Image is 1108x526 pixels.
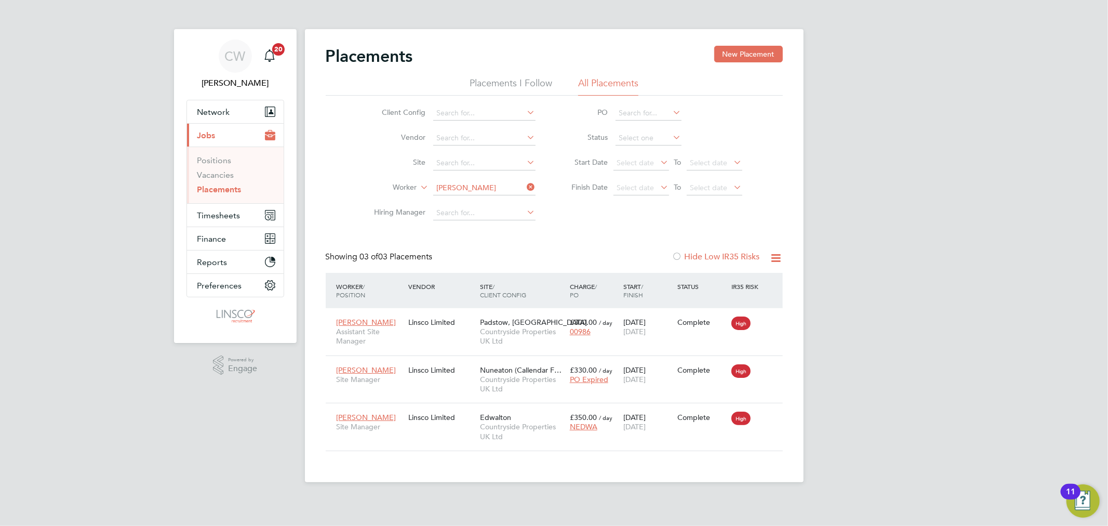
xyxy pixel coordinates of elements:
button: Preferences [187,274,284,297]
input: Search for... [433,156,536,170]
input: Search for... [616,106,682,121]
label: Client Config [366,108,426,117]
span: Countryside Properties UK Ltd [480,327,565,346]
span: PO Expired [570,375,608,384]
span: [PERSON_NAME] [337,365,396,375]
div: Complete [677,365,726,375]
div: Showing [326,252,435,262]
span: 03 Placements [360,252,433,262]
span: [DATE] [623,327,646,336]
img: linsco-logo-retina.png [213,308,257,324]
div: Complete [677,413,726,422]
div: Site [477,277,567,304]
input: Search for... [433,181,536,195]
span: [DATE] [623,375,646,384]
span: 03 of [360,252,379,262]
span: £330.00 [570,365,597,375]
span: / day [599,319,612,326]
button: Reports [187,251,284,273]
button: Open Resource Center, 11 new notifications [1066,484,1100,518]
button: Network [187,100,284,123]
span: Select date [690,158,728,167]
span: / day [599,366,612,374]
label: Finish Date [562,182,608,192]
span: NEDWA [570,422,597,431]
label: Status [562,133,608,142]
div: Linsco Limited [406,360,477,380]
a: CW[PERSON_NAME] [186,40,284,89]
div: Linsco Limited [406,407,477,427]
div: [DATE] [621,360,675,389]
li: All Placements [578,77,638,96]
span: Select date [617,158,655,167]
span: Preferences [197,281,242,291]
a: Placements [197,185,242,194]
span: Finance [197,234,226,244]
div: [DATE] [621,407,675,437]
button: Timesheets [187,204,284,227]
nav: Main navigation [174,29,297,343]
h2: Placements [326,46,413,67]
input: Search for... [433,106,536,121]
span: Padstow, [GEOGRAPHIC_DATA] [480,318,587,327]
span: Site Manager [337,375,403,384]
span: Chloe Whittall [186,77,284,89]
label: Hiring Manager [366,207,426,217]
button: New Placement [714,46,783,62]
span: High [731,364,751,378]
div: Charge [567,277,621,304]
span: Network [197,107,230,117]
span: Nuneaton (Callendar F… [480,365,562,375]
span: Edwalton [480,413,511,422]
input: Select one [616,131,682,146]
span: [PERSON_NAME] [337,413,396,422]
span: [DATE] [623,422,646,431]
input: Search for... [433,206,536,220]
div: IR35 Risk [729,277,765,296]
span: Countryside Properties UK Ltd [480,375,565,393]
span: High [731,412,751,425]
button: Jobs [187,124,284,147]
span: £350.00 [570,413,597,422]
label: PO [562,108,608,117]
a: [PERSON_NAME]Assistant Site ManagerLinsco LimitedPadstow, [GEOGRAPHIC_DATA]Countryside Properties... [334,312,783,321]
div: Linsco Limited [406,312,477,332]
span: To [671,155,685,169]
a: Go to home page [186,308,284,324]
span: CW [225,49,246,63]
div: 11 [1066,492,1075,505]
div: Worker [334,277,406,304]
li: Placements I Follow [470,77,552,96]
span: Jobs [197,130,216,140]
span: Powered by [228,356,257,364]
a: [PERSON_NAME]Site ManagerLinsco LimitedEdwaltonCountryside Properties UK Ltd£350.00 / dayNEDWA[DA... [334,407,783,416]
span: / Position [337,282,366,299]
span: Assistant Site Manager [337,327,403,346]
a: Positions [197,155,232,165]
span: Engage [228,364,257,373]
span: / Finish [623,282,643,299]
label: Site [366,157,426,167]
a: [PERSON_NAME]Site ManagerLinsco LimitedNuneaton (Callendar F…Countryside Properties UK Ltd£330.00... [334,360,783,369]
span: [PERSON_NAME] [337,318,396,327]
span: Countryside Properties UK Ltd [480,422,565,441]
span: 20 [272,43,285,56]
div: Start [621,277,675,304]
span: Select date [690,183,728,192]
input: Search for... [433,131,536,146]
span: 00986 [570,327,591,336]
span: £300.00 [570,318,597,327]
button: Finance [187,227,284,250]
div: [DATE] [621,312,675,341]
label: Worker [357,182,417,193]
a: Powered byEngage [213,356,257,375]
span: Site Manager [337,422,403,431]
div: Vendor [406,277,477,296]
span: To [671,180,685,194]
span: Select date [617,183,655,192]
label: Vendor [366,133,426,142]
a: 20 [259,40,280,73]
span: Reports [197,257,228,267]
label: Hide Low IR35 Risks [672,252,760,262]
span: Timesheets [197,211,241,220]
